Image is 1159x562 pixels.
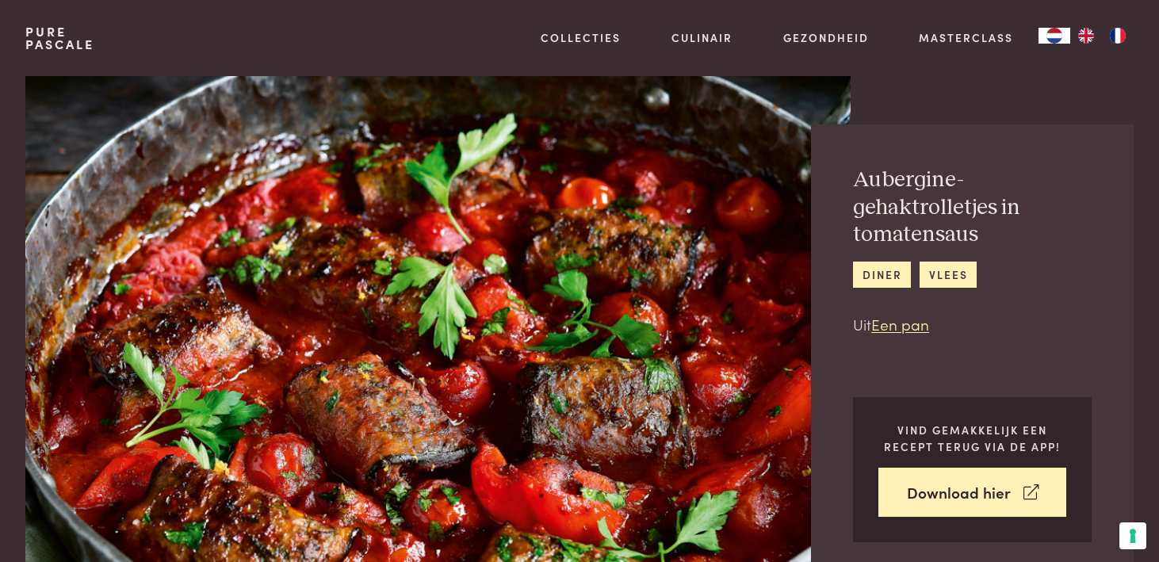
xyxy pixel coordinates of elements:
ul: Language list [1070,28,1134,44]
a: diner [853,262,911,288]
button: Uw voorkeuren voor toestemming voor trackingtechnologieën [1119,522,1146,549]
a: Collecties [541,29,621,46]
a: vlees [920,262,977,288]
a: PurePascale [25,25,94,51]
a: EN [1070,28,1102,44]
h2: Aubergine-gehaktrolletjes in tomatensaus [853,166,1092,249]
div: Language [1039,28,1070,44]
a: Download hier [878,468,1066,518]
a: Gezondheid [783,29,869,46]
a: FR [1102,28,1134,44]
a: Een pan [871,313,929,335]
a: Culinair [671,29,733,46]
a: NL [1039,28,1070,44]
aside: Language selected: Nederlands [1039,28,1134,44]
a: Masterclass [919,29,1013,46]
p: Uit [853,313,1092,336]
p: Vind gemakkelijk een recept terug via de app! [878,422,1066,454]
